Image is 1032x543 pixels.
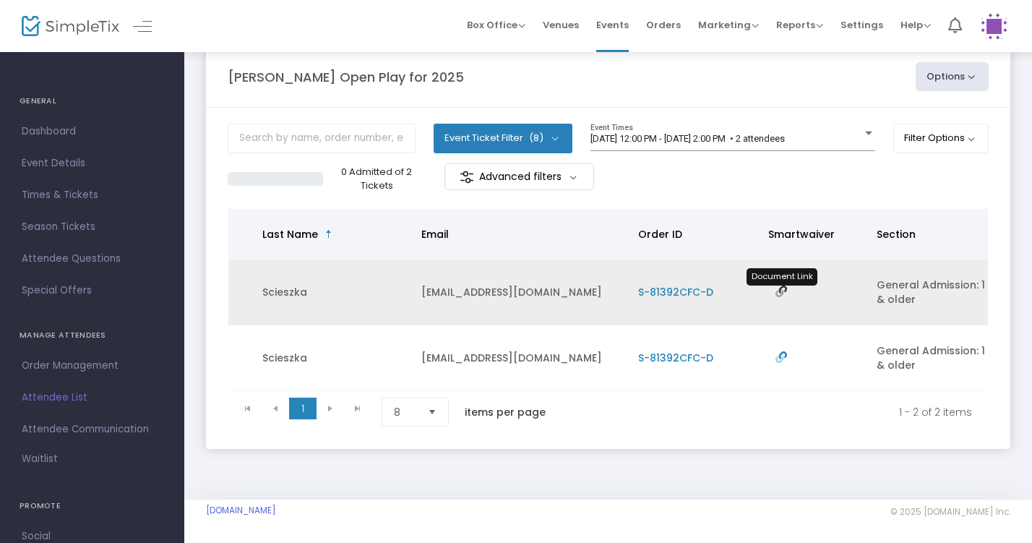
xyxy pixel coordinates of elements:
[840,7,883,43] span: Settings
[228,209,988,391] div: Data table
[596,7,629,43] span: Events
[465,405,546,419] label: items per page
[228,124,416,153] input: Search by name, order number, email, ip address
[262,227,318,241] span: Last Name
[638,227,682,241] span: Order ID
[877,227,916,241] span: Section
[228,67,464,87] m-panel-title: [PERSON_NAME] Open Play for 2025
[22,420,163,439] span: Attendee Communication
[467,18,525,32] span: Box Office
[460,170,474,184] img: filter
[543,7,579,43] span: Venues
[698,18,759,32] span: Marketing
[776,18,823,32] span: Reports
[444,163,594,190] m-button: Advanced filters
[20,87,165,116] h4: GENERAL
[916,62,989,91] button: Options
[254,325,413,391] td: Scieszka
[22,122,163,141] span: Dashboard
[20,492,165,521] h4: PROMOTE
[760,209,868,260] th: Smartwaiver
[638,285,713,299] span: S-81392CFC-D
[323,228,335,240] span: Sortable
[22,356,163,375] span: Order Management
[421,227,449,241] span: Email
[868,325,1027,391] td: General Admission: 1 year & older
[434,124,572,153] button: Event Ticket Filter(8)
[22,154,163,173] span: Event Details
[529,132,543,144] span: (8)
[900,18,931,32] span: Help
[646,7,681,43] span: Orders
[638,351,713,365] span: S-81392CFC-D
[289,398,317,419] span: Page 1
[22,388,163,407] span: Attendee List
[576,398,972,427] kendo-pager-info: 1 - 2 of 2 items
[22,186,163,205] span: Times & Tickets
[413,325,629,391] td: [EMAIL_ADDRESS][DOMAIN_NAME]
[22,218,163,236] span: Season Tickets
[590,133,785,144] span: [DATE] 12:00 PM - [DATE] 2:00 PM • 2 attendees
[329,165,425,193] p: 0 Admitted of 2 Tickets
[20,321,165,350] h4: MANAGE ATTENDEES
[747,268,817,286] div: Document Link
[890,506,1010,518] span: © 2025 [DOMAIN_NAME] Inc.
[422,398,442,426] button: Select
[893,124,989,153] button: Filter Options
[868,260,1027,325] td: General Admission: 1 year & older
[413,260,629,325] td: [EMAIL_ADDRESS][DOMAIN_NAME]
[394,405,416,419] span: 8
[22,281,163,300] span: Special Offers
[206,505,276,516] a: [DOMAIN_NAME]
[22,249,163,268] span: Attendee Questions
[254,260,413,325] td: Scieszka
[22,452,58,466] span: Waitlist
